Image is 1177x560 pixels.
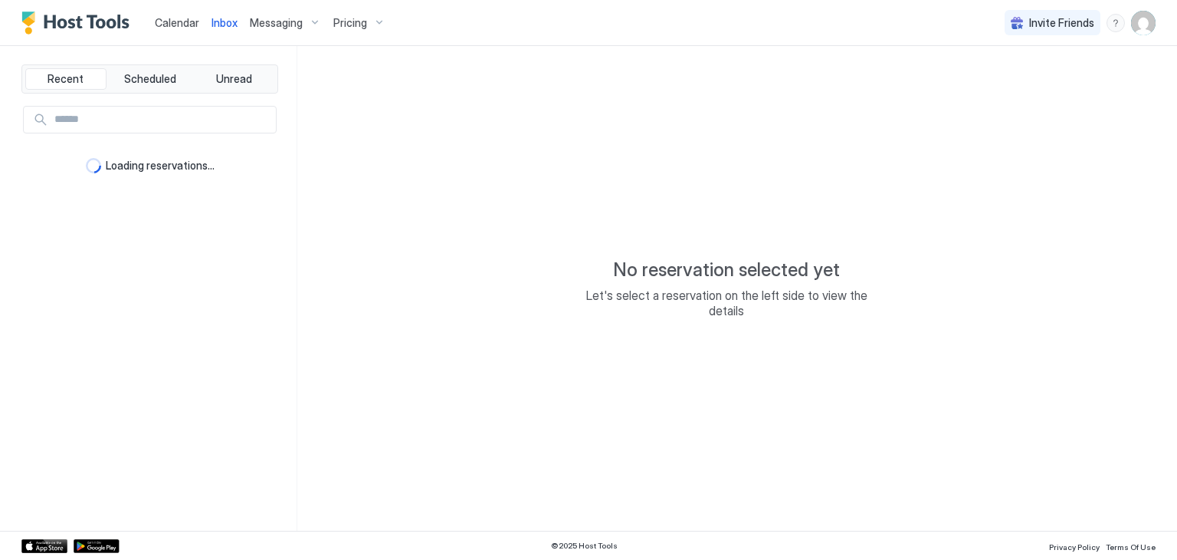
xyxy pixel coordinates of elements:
[250,16,303,30] span: Messaging
[110,68,191,90] button: Scheduled
[573,288,880,318] span: Let's select a reservation on the left side to view the details
[1049,542,1100,552] span: Privacy Policy
[1049,538,1100,554] a: Privacy Policy
[211,15,238,31] a: Inbox
[25,68,107,90] button: Recent
[211,16,238,29] span: Inbox
[155,15,199,31] a: Calendar
[124,72,176,86] span: Scheduled
[106,159,215,173] span: Loading reservations...
[1107,14,1125,32] div: menu
[193,68,274,90] button: Unread
[1106,538,1156,554] a: Terms Of Use
[1029,16,1094,30] span: Invite Friends
[21,539,67,553] a: App Store
[613,259,840,282] span: No reservation selected yet
[1131,11,1156,35] div: User profile
[333,16,367,30] span: Pricing
[1106,542,1156,552] span: Terms Of Use
[21,64,278,94] div: tab-group
[21,12,136,35] a: Host Tools Logo
[74,539,120,553] a: Google Play Store
[48,72,84,86] span: Recent
[551,541,618,551] span: © 2025 Host Tools
[216,72,252,86] span: Unread
[155,16,199,29] span: Calendar
[86,158,101,173] div: loading
[48,107,276,133] input: Input Field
